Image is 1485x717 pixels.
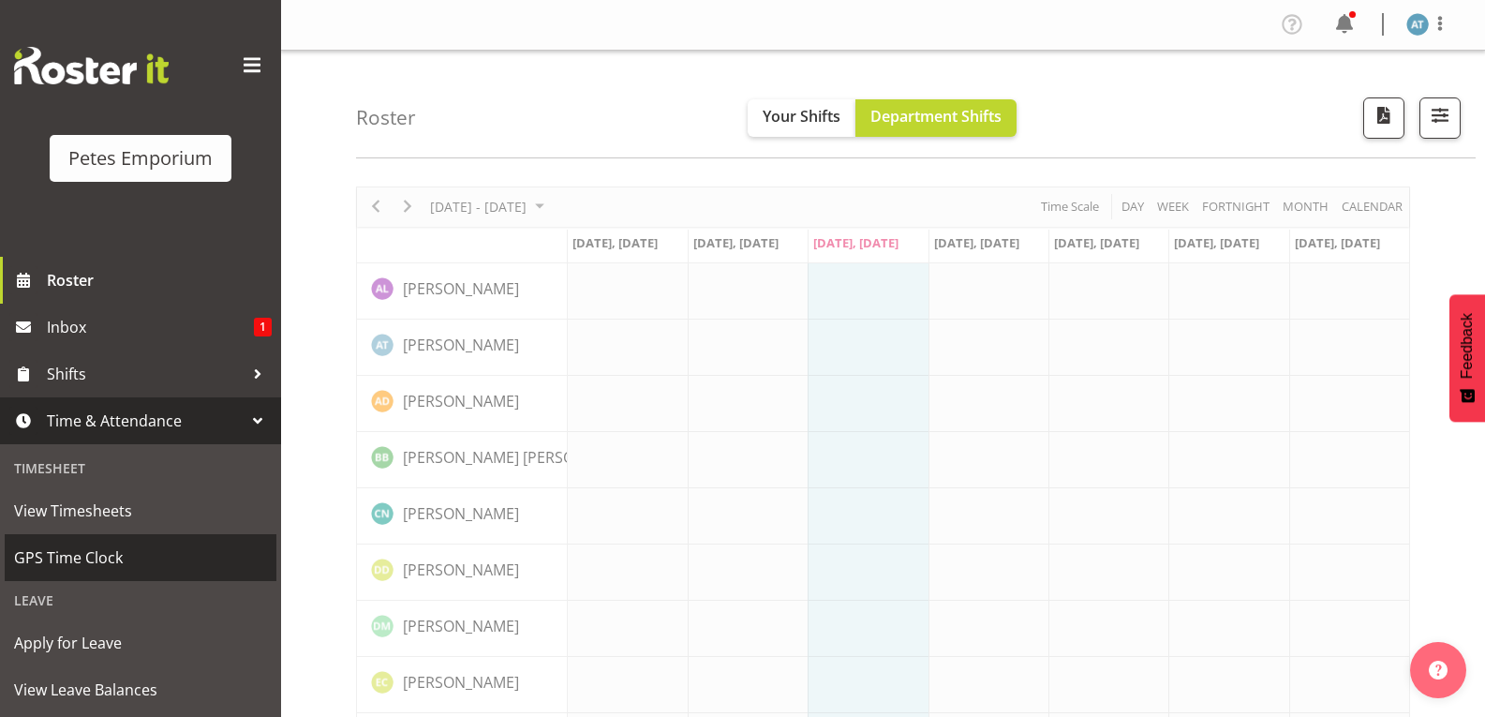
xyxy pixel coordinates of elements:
[14,676,267,704] span: View Leave Balances
[5,449,276,487] div: Timesheet
[14,629,267,657] span: Apply for Leave
[14,497,267,525] span: View Timesheets
[356,107,416,128] h4: Roster
[254,318,272,336] span: 1
[855,99,1017,137] button: Department Shifts
[14,544,267,572] span: GPS Time Clock
[5,666,276,713] a: View Leave Balances
[1449,294,1485,422] button: Feedback - Show survey
[47,266,272,294] span: Roster
[870,106,1002,127] span: Department Shifts
[5,487,276,534] a: View Timesheets
[68,144,213,172] div: Petes Emporium
[1459,313,1476,379] span: Feedback
[47,313,254,341] span: Inbox
[47,407,244,435] span: Time & Attendance
[5,581,276,620] div: Leave
[1406,13,1429,36] img: alex-micheal-taniwha5364.jpg
[47,360,244,388] span: Shifts
[5,534,276,581] a: GPS Time Clock
[1363,97,1404,139] button: Download a PDF of the roster according to the set date range.
[1429,661,1448,680] img: help-xxl-2.png
[5,620,276,666] a: Apply for Leave
[1419,97,1461,139] button: Filter Shifts
[763,106,840,127] span: Your Shifts
[14,47,169,84] img: Rosterit website logo
[748,99,855,137] button: Your Shifts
